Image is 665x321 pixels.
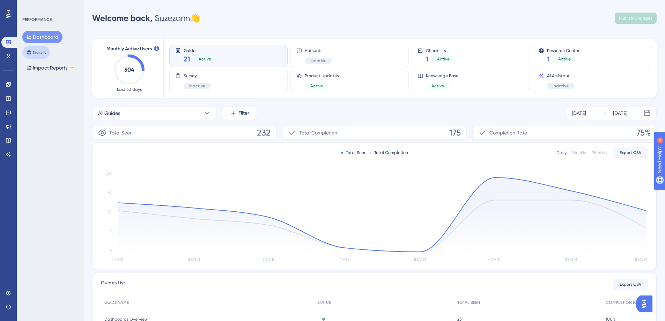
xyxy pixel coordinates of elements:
[553,83,569,89] span: Inactive
[636,293,657,314] iframe: UserGuiding AI Assistant Launcher
[184,54,190,64] span: 21
[108,172,112,176] tspan: 60
[620,282,642,287] span: Export CSV
[547,48,581,53] span: Resource Centers
[22,17,52,22] div: PERFORMANCE
[613,109,627,117] div: [DATE]
[369,150,408,155] div: Total Completion
[109,129,133,137] span: Total Seen
[558,56,571,62] span: Active
[547,73,574,79] span: AI Assistant
[92,13,153,23] span: Welcome back,
[437,56,450,62] span: Active
[620,150,642,155] span: Export CSV
[489,129,527,137] span: Completion Rate
[547,54,550,64] span: 1
[222,106,257,120] button: Filter
[104,300,129,305] span: GUIDE NAME
[606,300,642,305] span: COMPLETION RATE
[317,300,331,305] span: STATUS
[101,279,125,290] span: Guides List
[106,45,152,53] span: Monthly Active Users
[112,257,124,262] tspan: [DATE]
[619,15,652,21] span: Publish Changes
[305,73,339,79] span: Product Updates
[636,127,651,138] span: 75%
[592,150,607,155] div: Monthly
[22,31,62,43] button: Dashboard
[188,257,200,262] tspan: [DATE]
[426,54,429,64] span: 1
[22,61,79,74] button: Impact ReportsBETA
[556,150,567,155] div: Daily
[426,48,455,53] span: Checklists
[22,46,50,59] button: Goals
[489,257,501,262] tspan: [DATE]
[457,300,480,305] span: TOTAL SEEN
[110,249,112,254] tspan: 0
[69,66,75,70] div: BETA
[299,129,337,137] span: Total Completion
[341,150,367,155] div: Total Seen
[431,83,444,89] span: Active
[199,56,211,62] span: Active
[124,66,134,73] text: 504
[98,109,120,117] span: All Guides
[613,279,648,290] button: Export CSV
[305,48,332,53] span: Hotspots
[635,257,647,262] tspan: [DATE]
[109,229,112,234] tspan: 15
[572,109,586,117] div: [DATE]
[426,73,458,79] span: Knowledge Base
[613,147,648,158] button: Export CSV
[257,127,271,138] span: 232
[189,83,205,89] span: Inactive
[49,3,51,9] div: 4
[339,257,350,262] tspan: [DATE]
[615,13,657,24] button: Publish Changes
[92,106,216,120] button: All Guides
[117,87,142,92] span: Last 30 days
[565,257,577,262] tspan: [DATE]
[414,257,426,262] tspan: [DATE]
[572,150,586,155] div: Weekly
[16,2,44,10] span: Need Help?
[108,210,112,214] tspan: 30
[184,73,211,79] span: Surveys
[310,83,323,89] span: Active
[184,48,217,53] span: Guides
[238,109,249,117] span: Filter
[108,190,112,195] tspan: 45
[263,257,275,262] tspan: [DATE]
[449,127,461,138] span: 175
[92,13,200,24] div: Suzezann 👋
[310,58,326,64] span: Inactive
